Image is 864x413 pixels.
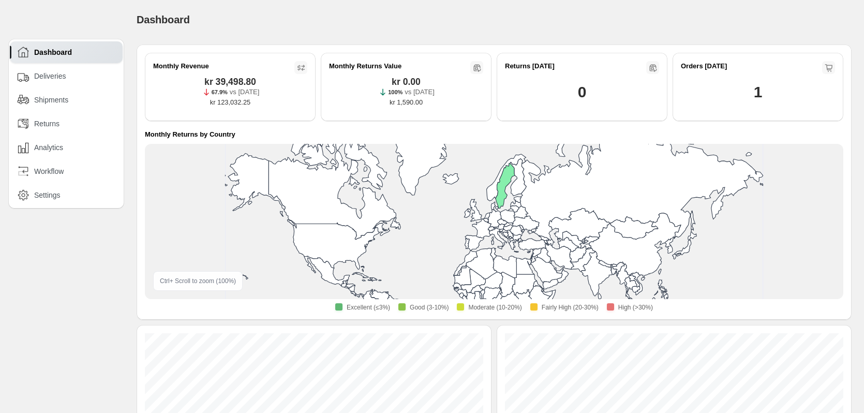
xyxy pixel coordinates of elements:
[153,271,243,291] div: Ctrl + Scroll to zoom ( 100 %)
[390,97,423,108] span: kr 1,590.00
[347,303,390,312] span: Excellent (≤3%)
[618,303,653,312] span: High (>30%)
[34,166,64,176] span: Workflow
[212,89,228,95] span: 67.9%
[468,303,522,312] span: Moderate (10-20%)
[754,82,762,102] h1: 1
[34,47,72,57] span: Dashboard
[405,87,435,97] p: vs [DATE]
[388,89,403,95] span: 100%
[34,190,61,200] span: Settings
[392,77,421,87] span: kr 0.00
[34,142,63,153] span: Analytics
[153,61,209,71] h2: Monthly Revenue
[505,61,555,71] h2: Returns [DATE]
[230,87,260,97] p: vs [DATE]
[210,97,250,108] span: kr 123,032.25
[410,303,449,312] span: Good (3-10%)
[681,61,727,71] h2: Orders [DATE]
[578,82,586,102] h1: 0
[34,119,59,129] span: Returns
[34,71,66,81] span: Deliveries
[204,77,256,87] span: kr 39,498.80
[145,129,235,140] h4: Monthly Returns by Country
[542,303,599,312] span: Fairly High (20-30%)
[137,14,190,25] span: Dashboard
[329,61,401,71] h2: Monthly Returns Value
[34,95,68,105] span: Shipments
